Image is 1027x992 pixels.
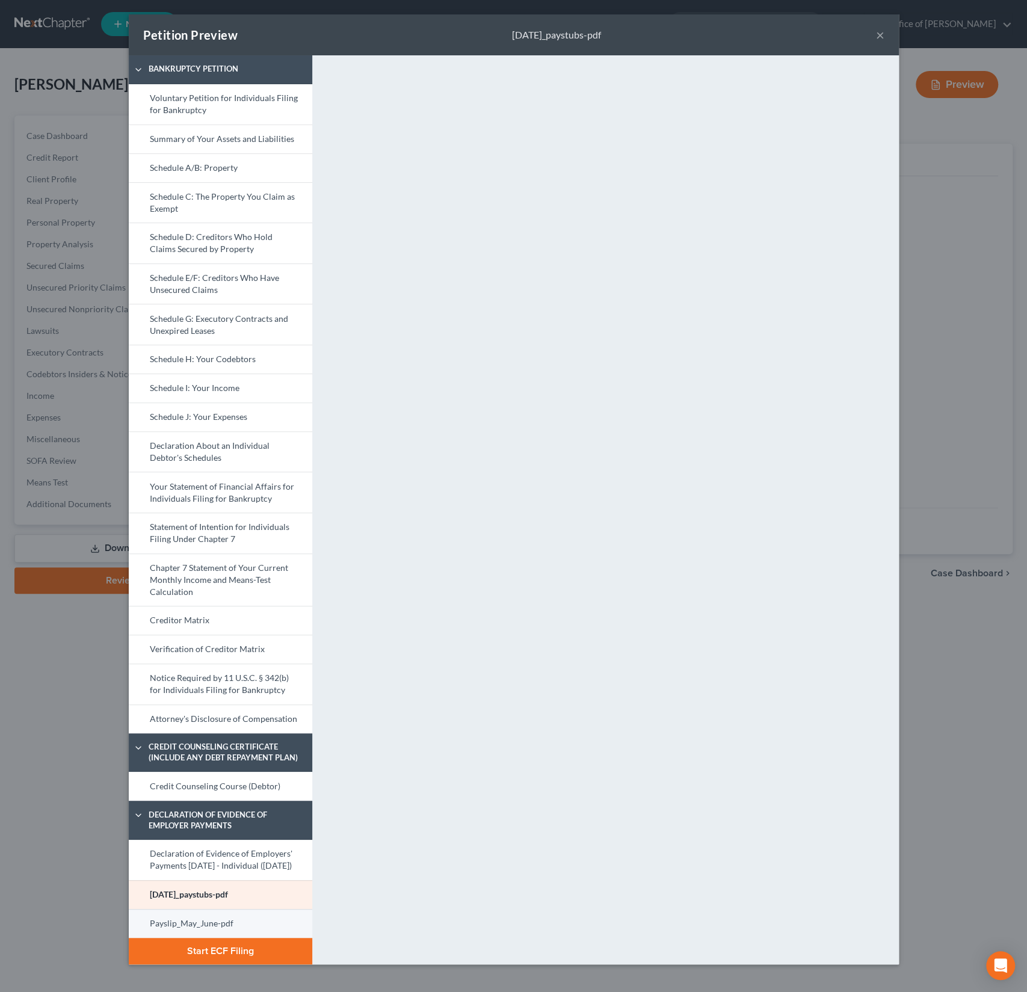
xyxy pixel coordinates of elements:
a: Creditor Matrix [129,606,312,635]
a: Verification of Creditor Matrix [129,635,312,664]
a: Attorney's Disclosure of Compensation [129,704,312,733]
a: Declaration of Evidence of Employer Payments [129,801,312,840]
button: Start ECF Filing [129,938,312,964]
span: Declaration of Evidence of Employer Payments [143,809,313,831]
a: Summary of Your Assets and Liabilities [129,125,312,153]
a: Your Statement of Financial Affairs for Individuals Filing for Bankruptcy [129,472,312,513]
div: Petition Preview [143,26,238,43]
a: Schedule H: Your Codebtors [129,345,312,374]
span: Credit Counseling Certificate (Include any Debt Repayment Plan) [143,741,313,763]
a: Schedule E/F: Creditors Who Have Unsecured Claims [129,263,312,304]
a: Credit Counseling Certificate (Include any Debt Repayment Plan) [129,733,312,772]
a: Schedule C: The Property You Claim as Exempt [129,182,312,223]
a: Schedule I: Your Income [129,374,312,402]
a: Bankruptcy Petition [129,55,312,84]
a: Chapter 7 Statement of Your Current Monthly Income and Means-Test Calculation [129,553,312,606]
a: Payslip_May_June-pdf [129,909,312,938]
a: Credit Counseling Course (Debtor) [129,772,312,801]
a: Voluntary Petition for Individuals Filing for Bankruptcy [129,84,312,125]
span: Bankruptcy Petition [143,63,313,75]
a: Statement of Intention for Individuals Filing Under Chapter 7 [129,513,312,553]
a: Declaration of Evidence of Employers' Payments [DATE] - Individual ([DATE]) [129,840,312,880]
a: Schedule D: Creditors Who Hold Claims Secured by Property [129,223,312,263]
a: Declaration About an Individual Debtor's Schedules [129,431,312,472]
div: Open Intercom Messenger [986,951,1015,980]
iframe: <object ng-attr-data='[URL][DOMAIN_NAME]' type='application/pdf' width='100%' height='800px'></ob... [353,84,870,565]
a: Schedule G: Executory Contracts and Unexpired Leases [129,304,312,345]
a: [DATE]_paystubs-pdf [129,880,312,909]
button: × [876,28,884,42]
a: Schedule A/B: Property [129,153,312,182]
a: Notice Required by 11 U.S.C. § 342(b) for Individuals Filing for Bankruptcy [129,664,312,704]
div: [DATE]_paystubs-pdf [512,28,601,42]
a: Schedule J: Your Expenses [129,402,312,431]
